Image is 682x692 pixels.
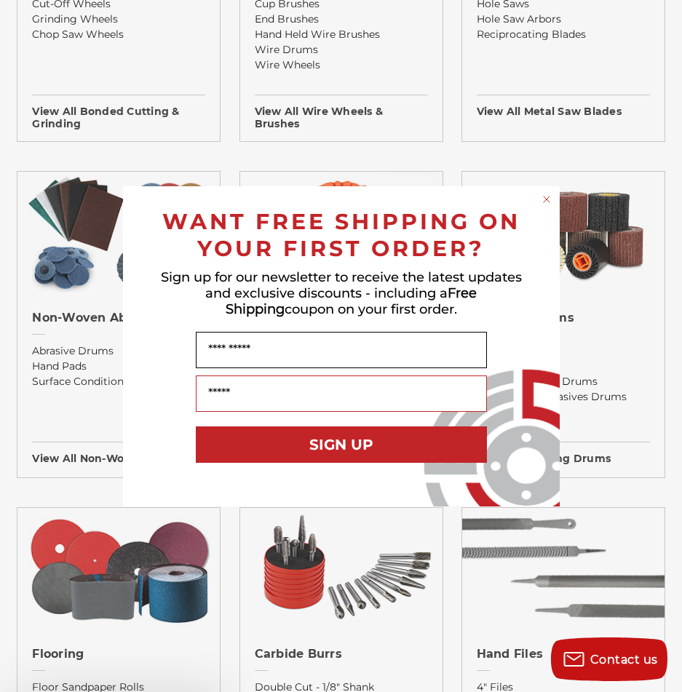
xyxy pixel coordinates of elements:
span: Contact us [590,653,658,667]
span: WANT FREE SHIPPING ON YOUR FIRST ORDER? [162,208,520,262]
button: SIGN UP [196,426,487,463]
button: Close dialog [539,192,554,207]
span: Sign up for our newsletter to receive the latest updates and exclusive discounts - including a co... [161,269,522,317]
span: Free Shipping [226,285,477,317]
button: Contact us [551,637,667,681]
